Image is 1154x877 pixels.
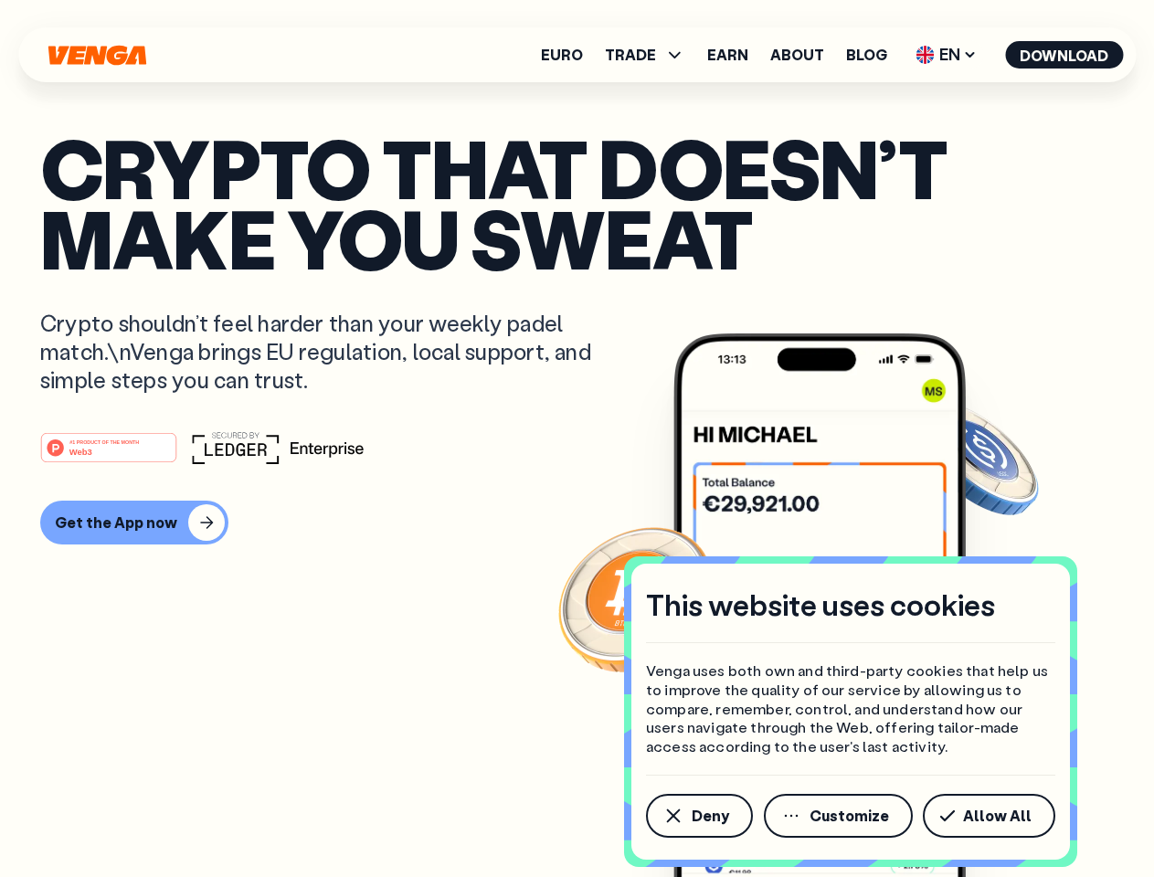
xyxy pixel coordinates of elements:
a: Euro [541,48,583,62]
span: Deny [692,808,729,823]
h4: This website uses cookies [646,586,995,624]
p: Crypto shouldn’t feel harder than your weekly padel match.\nVenga brings EU regulation, local sup... [40,309,618,395]
img: flag-uk [916,46,934,64]
tspan: Web3 [69,446,92,456]
a: Blog [846,48,887,62]
span: TRADE [605,44,685,66]
a: Get the App now [40,501,1114,544]
span: EN [909,40,983,69]
p: Crypto that doesn’t make you sweat [40,132,1114,272]
button: Customize [764,794,913,838]
a: Earn [707,48,748,62]
button: Download [1005,41,1123,69]
span: TRADE [605,48,656,62]
span: Customize [810,808,889,823]
button: Deny [646,794,753,838]
img: Bitcoin [555,516,719,681]
p: Venga uses both own and third-party cookies that help us to improve the quality of our service by... [646,661,1055,756]
span: Allow All [963,808,1032,823]
button: Allow All [923,794,1055,838]
a: #1 PRODUCT OF THE MONTHWeb3 [40,443,177,467]
tspan: #1 PRODUCT OF THE MONTH [69,438,139,444]
a: About [770,48,824,62]
svg: Home [46,45,148,66]
div: Get the App now [55,513,177,532]
img: USDC coin [911,393,1043,524]
button: Get the App now [40,501,228,544]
